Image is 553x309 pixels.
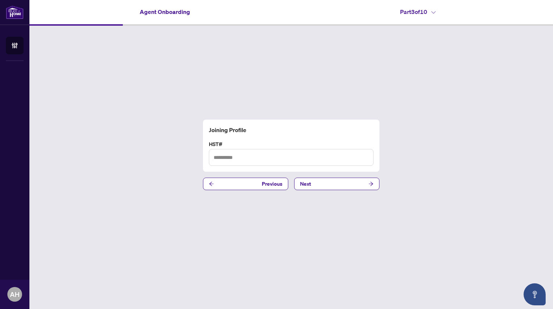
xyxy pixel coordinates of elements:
[300,178,311,190] span: Next
[368,181,374,186] span: arrow-right
[209,181,214,186] span: arrow-left
[203,178,288,190] button: Previous
[6,6,24,19] img: logo
[400,7,436,16] h4: Part 3 of 10
[140,7,190,16] h4: Agent Onboarding
[10,289,19,299] span: AH
[294,178,379,190] button: Next
[209,126,374,134] h4: Joining Profile
[209,140,374,148] label: HST#
[524,283,546,305] button: Open asap
[262,178,282,190] span: Previous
